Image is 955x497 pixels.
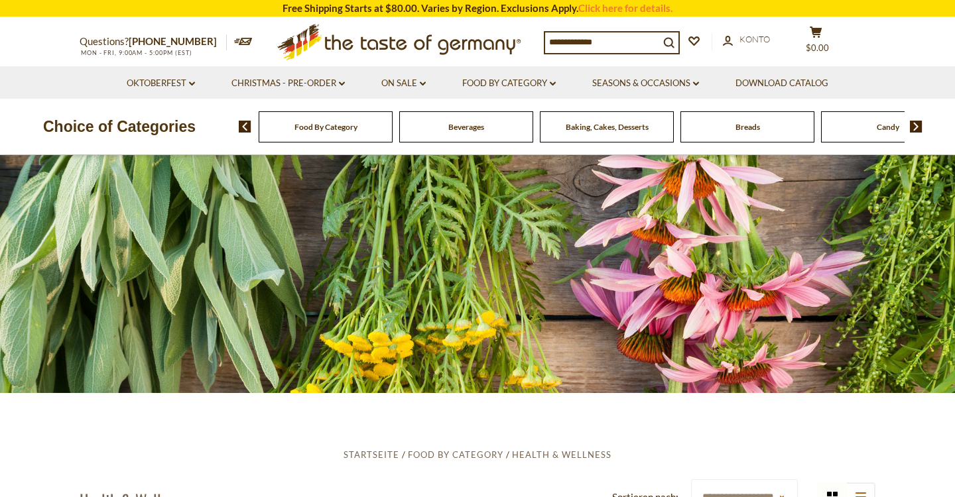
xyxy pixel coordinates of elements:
[231,76,345,91] a: Christmas - PRE-ORDER
[80,33,227,50] p: Questions?
[739,34,770,44] span: Konto
[80,49,192,56] span: MON - FRI, 9:00AM - 5:00PM (EST)
[910,121,923,133] img: next arrow
[796,26,836,59] button: $0.00
[127,76,195,91] a: Oktoberfest
[566,122,649,132] a: Baking, Cakes, Desserts
[381,76,426,91] a: On Sale
[462,76,556,91] a: Food By Category
[344,449,399,460] a: Startseite
[448,122,484,132] a: Beverages
[578,2,672,14] a: Click here for details.
[294,122,357,132] a: Food By Category
[592,76,699,91] a: Seasons & Occasions
[129,35,217,47] a: [PHONE_NUMBER]
[735,122,760,132] a: Breads
[239,121,251,133] img: previous arrow
[408,449,503,460] a: Food By Category
[723,32,770,47] a: Konto
[806,42,829,53] span: $0.00
[877,122,899,132] a: Candy
[735,76,828,91] a: Download Catalog
[512,449,611,460] a: Health & Wellness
